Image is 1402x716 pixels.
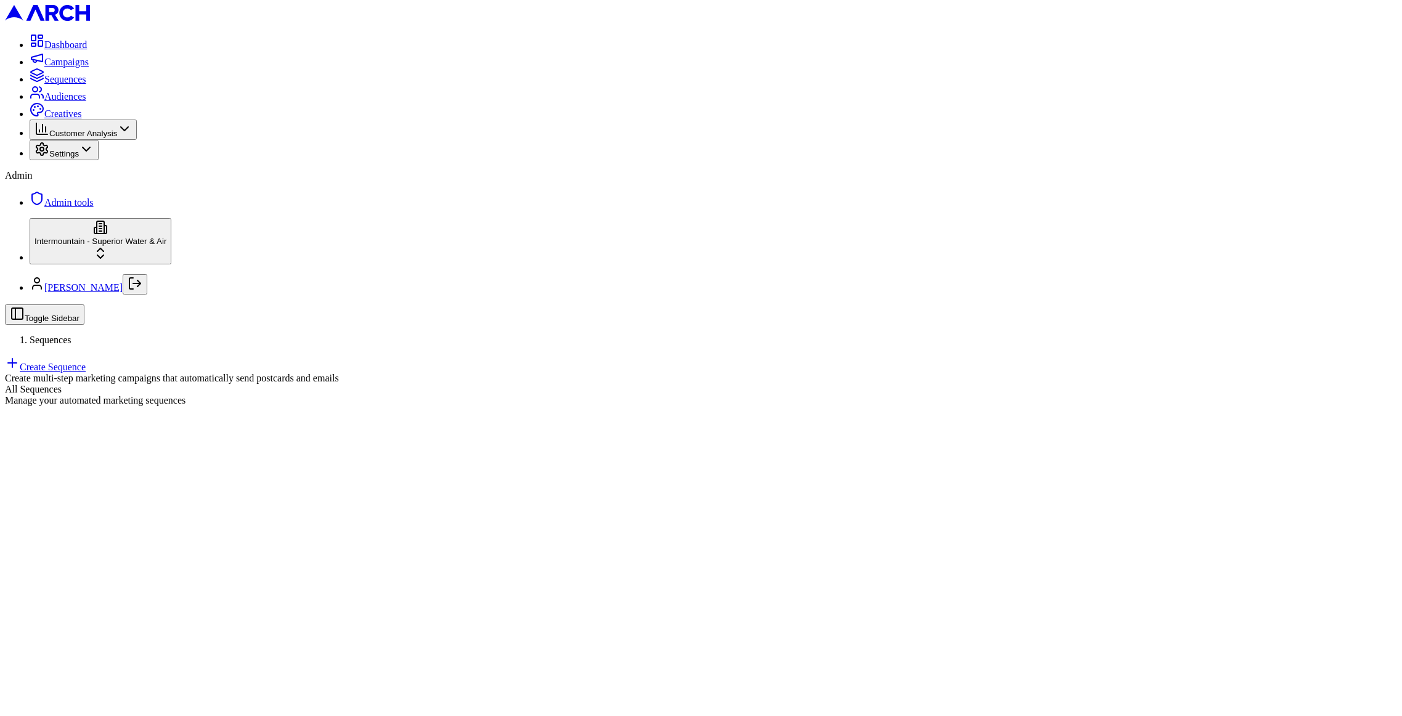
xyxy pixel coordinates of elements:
[123,274,147,295] button: Log out
[30,218,171,264] button: Intermountain - Superior Water & Air
[25,314,79,323] span: Toggle Sidebar
[35,237,166,246] span: Intermountain - Superior Water & Air
[5,362,86,372] a: Create Sequence
[44,57,89,67] span: Campaigns
[44,91,86,102] span: Audiences
[5,373,1397,384] div: Create multi-step marketing campaigns that automatically send postcards and emails
[30,74,86,84] a: Sequences
[30,39,87,50] a: Dashboard
[44,197,94,208] span: Admin tools
[49,129,117,138] span: Customer Analysis
[44,282,123,293] a: [PERSON_NAME]
[30,120,137,140] button: Customer Analysis
[30,57,89,67] a: Campaigns
[30,140,99,160] button: Settings
[44,74,86,84] span: Sequences
[30,91,86,102] a: Audiences
[44,108,81,119] span: Creatives
[44,39,87,50] span: Dashboard
[5,384,1397,395] div: All Sequences
[30,108,81,119] a: Creatives
[30,197,94,208] a: Admin tools
[5,335,1397,346] nav: breadcrumb
[30,335,71,345] span: Sequences
[5,170,1397,181] div: Admin
[5,304,84,325] button: Toggle Sidebar
[5,395,1397,406] div: Manage your automated marketing sequences
[49,149,79,158] span: Settings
